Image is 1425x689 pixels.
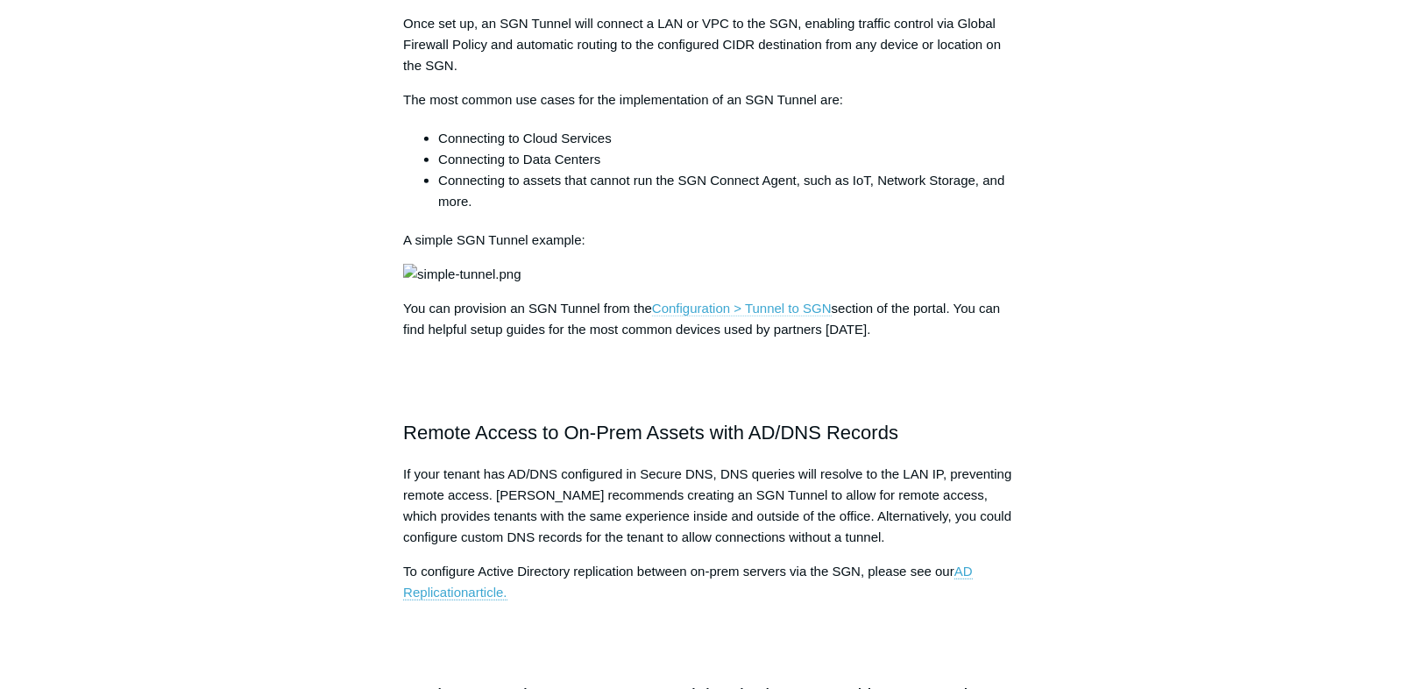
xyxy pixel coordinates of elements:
[403,92,843,107] span: The most common use cases for the implementation of an SGN Tunnel are:
[438,152,600,167] span: Connecting to Data Centers
[403,564,954,579] span: To configure Active Directory replication between on-prem servers via the SGN, please see our
[403,564,972,600] span: AD Replication
[652,301,832,316] a: Configuration > Tunnel to SGN
[403,264,521,285] img: simple-tunnel.png
[403,16,1001,73] span: Once set up, an SGN Tunnel will connect a LAN or VPC to the SGN, enabling traffic control via Glo...
[403,422,898,444] span: Remote Access to On-Prem Assets with AD/DNS Records
[403,564,972,600] a: AD Replicationarticle.
[403,232,585,247] span: A simple SGN Tunnel example:
[403,301,1000,337] span: section of the portal. You can find helpful setup guides for the most common devices used by part...
[403,301,652,316] span: You can provision an SGN Tunnel from the
[468,585,507,600] span: article.
[438,173,1004,209] span: Connecting to assets that cannot run the SGN Connect Agent, such as IoT, Network Storage, and more.
[403,466,1011,544] span: If your tenant has AD/DNS configured in Secure DNS, DNS queries will resolve to the LAN IP, preve...
[438,131,612,146] span: Connecting to Cloud Services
